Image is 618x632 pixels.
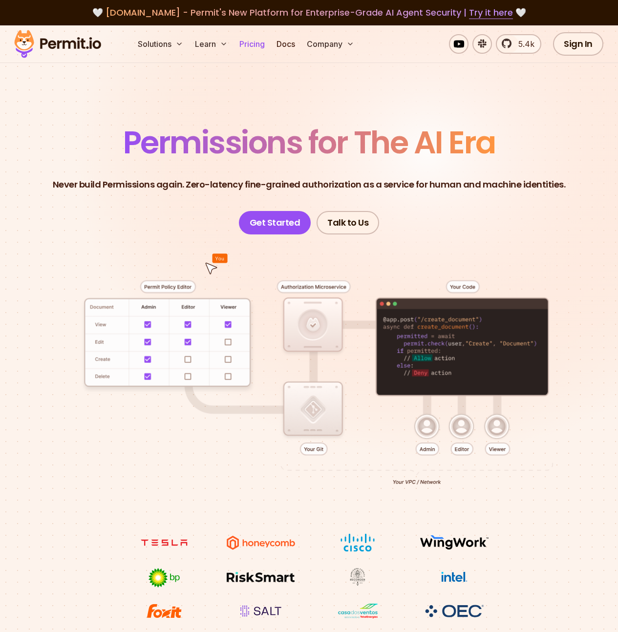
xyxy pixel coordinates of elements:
div: 🤍 🤍 [23,6,595,20]
img: Maricopa County Recorder\'s Office [321,568,394,586]
img: Wingwork [418,533,491,552]
span: 5.4k [512,38,534,50]
img: tesla [128,533,201,552]
img: Honeycomb [224,533,298,552]
img: bp [128,568,201,588]
a: Get Started [239,211,311,234]
a: Sign In [553,32,603,56]
img: Cisco [321,533,394,552]
img: Risksmart [224,568,298,586]
button: Learn [191,34,232,54]
p: Never build Permissions again. Zero-latency fine-grained authorization as a service for human and... [53,178,566,191]
span: [DOMAIN_NAME] - Permit's New Platform for Enterprise-Grade AI Agent Security | [106,6,513,19]
span: Permissions for The AI Era [123,121,495,164]
a: Try it here [469,6,513,19]
img: salt [224,602,298,620]
img: OEC [423,603,486,619]
a: Talk to Us [317,211,379,234]
img: Permit logo [10,27,106,61]
a: Pricing [235,34,269,54]
img: Foxit [128,602,201,620]
button: Company [303,34,358,54]
img: Casa dos Ventos [321,602,394,620]
a: 5.4k [496,34,541,54]
img: Intel [418,568,491,586]
a: Docs [273,34,299,54]
button: Solutions [134,34,187,54]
